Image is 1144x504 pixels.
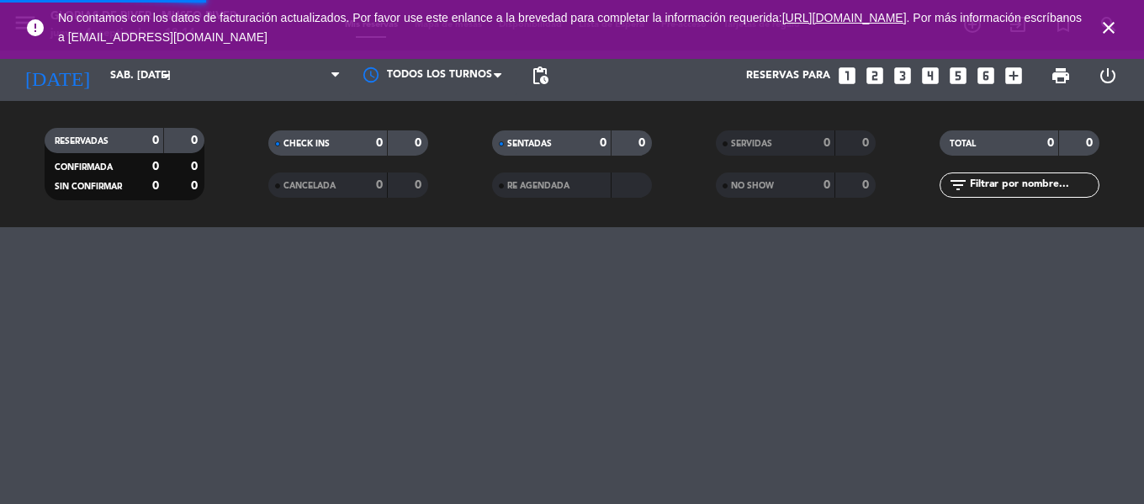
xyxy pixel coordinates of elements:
i: looks_6 [975,65,997,87]
strong: 0 [638,137,649,149]
i: looks_4 [919,65,941,87]
span: SERVIDAS [731,140,772,148]
i: [DATE] [13,57,102,94]
strong: 0 [191,135,201,146]
strong: 0 [152,180,159,192]
strong: 0 [824,137,830,149]
i: power_settings_new [1098,66,1118,86]
strong: 0 [152,135,159,146]
strong: 0 [862,137,872,149]
strong: 0 [862,179,872,191]
span: No contamos con los datos de facturación actualizados. Por favor use este enlance a la brevedad p... [58,11,1082,44]
i: error [25,18,45,38]
strong: 0 [415,137,425,149]
span: pending_actions [530,66,550,86]
strong: 0 [191,180,201,192]
span: RESERVADAS [55,137,109,146]
i: add_box [1003,65,1025,87]
i: looks_5 [947,65,969,87]
div: LOG OUT [1084,50,1131,101]
strong: 0 [824,179,830,191]
span: NO SHOW [731,182,774,190]
span: RE AGENDADA [507,182,569,190]
span: TOTAL [950,140,976,148]
strong: 0 [1047,137,1054,149]
strong: 0 [600,137,606,149]
i: looks_one [836,65,858,87]
span: SIN CONFIRMAR [55,183,122,191]
span: CANCELADA [283,182,336,190]
strong: 0 [152,161,159,172]
strong: 0 [191,161,201,172]
i: looks_two [864,65,886,87]
span: CONFIRMADA [55,163,113,172]
a: [URL][DOMAIN_NAME] [782,11,907,24]
strong: 0 [376,179,383,191]
input: Filtrar por nombre... [968,176,1099,194]
i: looks_3 [892,65,914,87]
span: SENTADAS [507,140,552,148]
i: filter_list [948,175,968,195]
span: Reservas para [746,70,830,82]
i: close [1099,18,1119,38]
span: print [1051,66,1071,86]
strong: 0 [415,179,425,191]
strong: 0 [1086,137,1096,149]
a: . Por más información escríbanos a [EMAIL_ADDRESS][DOMAIN_NAME] [58,11,1082,44]
span: CHECK INS [283,140,330,148]
i: arrow_drop_down [156,66,177,86]
strong: 0 [376,137,383,149]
